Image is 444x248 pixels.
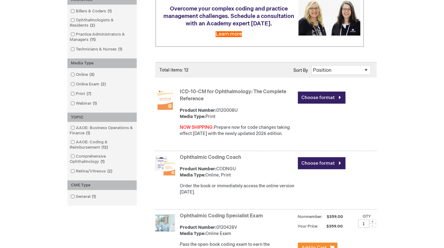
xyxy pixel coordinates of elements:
span: 3 [88,72,96,77]
strong: Nonmember: [298,213,323,221]
span: $359.00 [320,224,344,229]
strong: Product Number: [180,108,217,113]
span: 1 [91,194,98,199]
div: CODNGU Online, Print [180,166,295,178]
span: 2 [89,23,97,28]
a: Ophthalmologists & Residents2 [69,17,135,28]
span: 2 [106,169,114,174]
span: Overcome your complex coding and practice management challenges. Schedule a consultation with an ... [163,6,294,27]
div: CME Type [67,181,137,190]
a: Retina/Vitreous2 [69,168,115,174]
img: Ophthalmic Coding Coach [155,156,175,176]
strong: Media Type: [180,231,206,236]
div: 0120428V Online Exam [180,224,295,237]
a: Print7 [69,91,94,97]
span: $359.00 [326,214,344,219]
span: 11 [89,37,97,42]
a: Online3 [69,72,97,78]
a: Billers & Coders1 [69,8,114,14]
a: Webinar1 [69,101,100,107]
span: 1 [85,131,92,136]
strong: Your Price: [298,224,319,229]
span: 12 [100,145,110,150]
strong: Product Number: [180,225,217,230]
div: Order the book or immediately access the online version [DATE]. [180,183,295,195]
a: Practice Administrators & Managers11 [69,32,135,43]
label: Sort By [294,68,308,73]
a: Ophthalmic Coding Coach [180,154,241,160]
a: Comprehensive Ophthalmology1 [69,154,135,165]
span: 1 [92,101,99,106]
a: ICD-10-CM for Ophthalmology: The Complete Reference [180,89,287,102]
a: General1 [69,194,99,200]
font: NOW SHIPPING: [180,125,214,130]
span: 2 [100,82,108,87]
img: ICD-10-CM for Ophthalmology: The Complete Reference [155,90,175,110]
a: Learn more [216,31,242,37]
strong: Media Type: [180,172,206,178]
strong: Product Number: [180,166,217,172]
a: Choose format [298,157,346,169]
a: Choose format [298,92,346,104]
span: 7 [85,91,93,96]
a: AAOE: Coding & Reimbursement12 [69,139,135,150]
img: Ophthalmic Coding Specialist Exam [155,214,175,234]
span: 1 [106,9,114,14]
div: TOPIC [67,113,137,122]
a: Online Exam2 [69,81,109,87]
div: Prepare now for code changes taking effect [DATE] with the newly updated 2026 edition. [180,124,295,137]
span: 1 [99,159,106,164]
a: AAOE: Business Operations & Finance1 [69,125,135,136]
a: Technicians & Nurses1 [69,46,125,52]
strong: Media Type: [180,114,206,119]
input: Qty [358,220,369,228]
span: 1 [117,47,124,52]
div: Media Type [67,59,137,68]
span: Total items: 12 [160,67,189,73]
a: Ophthalmic Coding Specialist Exam [180,213,263,219]
div: 0120008U Print [180,107,295,120]
label: Qty [363,214,371,219]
